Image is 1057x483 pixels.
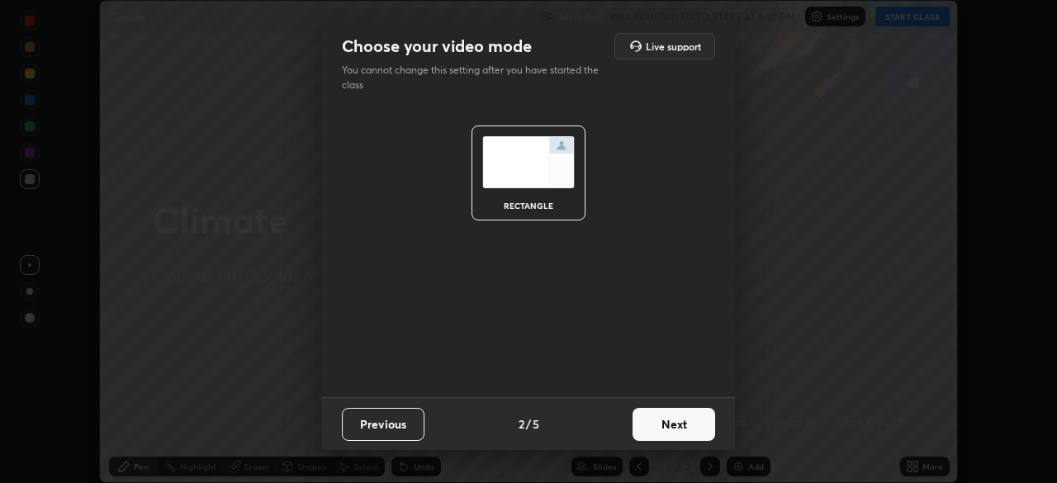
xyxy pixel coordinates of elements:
[495,201,562,210] div: rectangle
[646,41,701,51] h5: Live support
[342,36,532,57] h2: Choose your video mode
[519,415,524,433] h4: 2
[482,136,575,188] img: normalScreenIcon.ae25ed63.svg
[526,415,531,433] h4: /
[342,63,609,92] p: You cannot change this setting after you have started the class
[533,415,539,433] h4: 5
[342,408,424,441] button: Previous
[633,408,715,441] button: Next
